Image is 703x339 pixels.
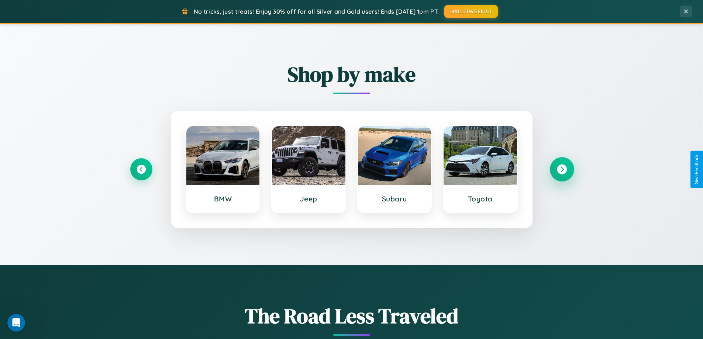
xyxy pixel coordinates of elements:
h3: Subaru [365,194,424,203]
h3: BMW [194,194,252,203]
button: HALLOWEEN30 [444,5,498,18]
h1: The Road Less Traveled [130,302,573,330]
iframe: Intercom live chat [7,314,25,332]
h3: Jeep [279,194,338,203]
h2: Shop by make [130,60,573,89]
span: No tricks, just treats! Enjoy 30% off for all Silver and Gold users! Ends [DATE] 1pm PT. [194,8,439,15]
div: Give Feedback [694,155,699,184]
h3: Toyota [451,194,510,203]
